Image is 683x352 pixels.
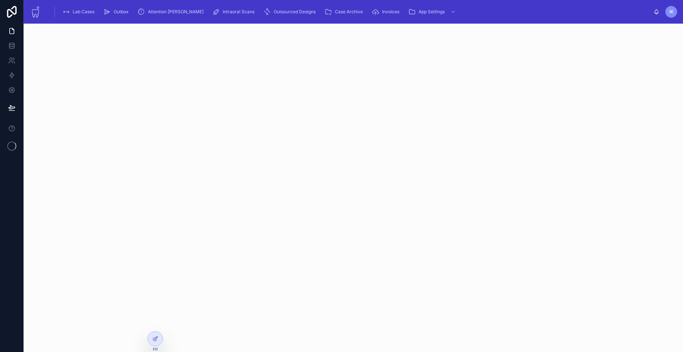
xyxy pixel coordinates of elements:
a: Attention [PERSON_NAME] [135,5,209,18]
span: Case Archive [335,9,363,15]
span: App Settings [419,9,445,15]
a: Intraoral Scans [210,5,260,18]
span: Outbox [114,9,129,15]
a: Outbox [101,5,134,18]
a: Invoices [370,5,405,18]
a: App Settings [406,5,460,18]
a: Lab Cases [60,5,100,18]
span: Lab Cases [73,9,94,15]
a: Outsourced Designs [261,5,321,18]
span: Intraoral Scans [223,9,254,15]
span: Invoices [382,9,399,15]
img: App logo [30,6,41,18]
a: Case Archive [322,5,368,18]
span: IK [669,9,673,15]
span: Outsourced Designs [274,9,316,15]
span: Attention [PERSON_NAME] [148,9,204,15]
div: scrollable content [47,4,653,20]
